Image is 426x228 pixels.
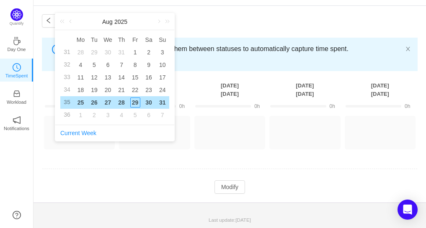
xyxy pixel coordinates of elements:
[115,46,129,59] td: July 31, 2025
[13,37,21,45] i: icon: coffee
[75,97,85,108] div: 25
[103,97,113,108] div: 27
[267,81,342,98] th: [DATE] [DATE]
[4,125,29,132] p: Notifications
[214,180,245,194] button: Modify
[155,96,169,109] td: August 31, 2025
[74,46,88,59] td: July 28, 2025
[74,59,88,71] td: August 4, 2025
[128,109,142,121] td: September 5, 2025
[60,59,74,71] td: 32
[130,110,140,120] div: 5
[101,13,114,30] a: Aug
[13,39,21,48] a: icon: coffeeDay One
[42,81,117,98] th: [DATE] [DATE]
[13,66,21,74] a: icon: clock-circleTimeSpent
[144,85,154,95] div: 23
[115,71,129,84] td: August 14, 2025
[75,60,85,70] div: 4
[144,47,154,57] div: 2
[101,84,115,96] td: August 20, 2025
[13,92,21,100] a: icon: inboxWorkload
[157,72,168,82] div: 17
[115,33,129,46] th: Thu
[60,84,74,96] td: 34
[128,96,142,109] td: August 29, 2025
[13,90,21,98] i: icon: inbox
[128,33,142,46] th: Fri
[75,85,85,95] div: 18
[42,14,55,28] button: icon: left
[89,97,99,108] div: 26
[89,72,99,82] div: 12
[7,46,26,53] p: Day One
[7,98,26,106] p: Workload
[101,46,115,59] td: July 30, 2025
[103,60,113,70] div: 6
[67,13,75,30] a: Previous month (PageUp)
[144,97,154,108] div: 30
[52,44,62,54] i: icon: info-circle
[116,85,127,95] div: 21
[60,71,74,84] td: 33
[128,36,142,44] span: Fr
[101,33,115,46] th: Wed
[405,46,411,52] i: icon: close
[89,110,99,120] div: 2
[142,71,156,84] td: August 16, 2025
[103,47,113,57] div: 30
[128,46,142,59] td: August 1, 2025
[60,96,74,109] td: 35
[155,59,169,71] td: August 10, 2025
[405,103,410,109] span: 0h
[5,72,28,79] p: TimeSpent
[10,8,23,21] img: Quantify
[157,60,168,70] div: 10
[144,110,154,120] div: 6
[101,36,115,44] span: We
[75,72,85,82] div: 11
[88,33,101,46] th: Tue
[115,109,129,121] td: September 4, 2025
[157,47,168,57] div: 3
[155,33,169,46] th: Sun
[60,109,74,121] td: 36
[103,110,113,120] div: 3
[10,21,24,27] p: Quantify
[155,109,169,121] td: September 7, 2025
[115,59,129,71] td: August 7, 2025
[13,118,21,127] a: icon: notificationNotifications
[130,85,140,95] div: 22
[114,13,128,30] a: 2025
[157,85,168,95] div: 24
[155,36,169,44] span: Su
[116,110,127,120] div: 4
[74,71,88,84] td: August 11, 2025
[144,72,154,82] div: 16
[88,59,101,71] td: August 5, 2025
[130,47,140,57] div: 1
[88,71,101,84] td: August 12, 2025
[160,13,171,30] a: Next year (Control + right)
[75,110,85,120] div: 1
[13,116,21,124] i: icon: notification
[157,110,168,120] div: 7
[142,96,156,109] td: August 30, 2025
[74,33,88,46] th: Mon
[155,46,169,59] td: August 3, 2025
[116,47,127,57] div: 31
[209,217,251,223] span: Last update:
[115,96,129,109] td: August 28, 2025
[130,60,140,70] div: 8
[115,84,129,96] td: August 21, 2025
[235,217,251,223] span: [DATE]
[60,46,74,59] td: 31
[398,200,418,220] div: Open Intercom Messenger
[115,36,129,44] span: Th
[142,46,156,59] td: August 2, 2025
[192,81,267,98] th: [DATE] [DATE]
[88,36,101,44] span: Tu
[89,60,99,70] div: 5
[88,46,101,59] td: July 29, 2025
[155,84,169,96] td: August 24, 2025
